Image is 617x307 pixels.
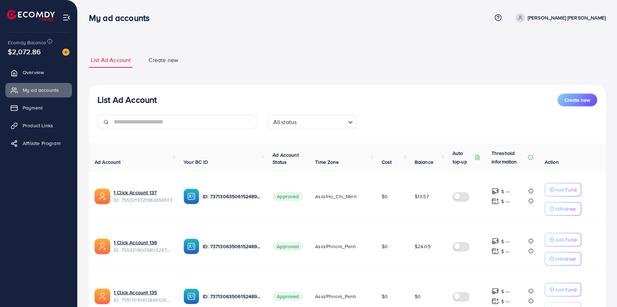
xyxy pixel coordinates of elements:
[501,187,510,196] p: $ ---
[545,233,581,246] button: Add Fund
[89,13,155,23] h3: My ad accounts
[382,158,392,166] span: Cost
[382,243,388,250] span: $0
[492,197,499,205] img: top-up amount
[555,255,576,263] p: Withdraw
[415,158,433,166] span: Balance
[114,289,157,296] a: 1 Click Account 135
[415,193,429,200] span: $13.57
[492,288,499,295] img: top-up amount
[492,188,499,195] img: top-up amount
[492,238,499,245] img: top-up amount
[23,140,61,147] span: Affiliate Program
[114,189,157,196] a: 1 Click Account 137
[492,247,499,255] img: top-up amount
[453,149,473,166] p: Auto top-up
[315,293,356,300] span: Asia/Phnom_Penh
[203,242,261,251] p: ID: 7371306350615248913
[184,289,199,304] img: ic-ba-acc.ded83a64.svg
[5,101,72,115] a: Payment
[545,158,559,166] span: Action
[8,39,46,46] span: Ecomdy Balance
[114,239,157,246] a: 1 Click Account 136
[382,293,388,300] span: $0
[8,46,41,57] span: $2,072.86
[184,158,208,166] span: Your BC ID
[184,189,199,204] img: ic-ba-acc.ded83a64.svg
[62,13,71,22] img: menu
[555,205,576,213] p: Withdraw
[23,122,53,129] span: Product Links
[501,197,510,206] p: $ ---
[501,287,510,296] p: $ ---
[555,285,577,294] p: Add Fund
[492,149,526,166] p: Threshold information
[315,158,339,166] span: Time Zone
[513,13,606,22] a: [PERSON_NAME] [PERSON_NAME]
[268,115,357,129] div: Search for option
[148,56,178,64] span: Create new
[555,185,577,194] p: Add Fund
[5,65,72,79] a: Overview
[97,95,157,105] h3: List Ad Account
[273,292,303,301] span: Approved
[545,283,581,296] button: Add Fund
[114,246,172,253] span: ID: 7553219005805297681
[5,118,72,133] a: Product Links
[23,86,59,94] span: My ad accounts
[545,183,581,196] button: Add Fund
[273,242,303,251] span: Approved
[587,275,612,302] iframe: Chat
[492,297,499,305] img: top-up amount
[23,69,44,76] span: Overview
[565,96,590,104] span: Create new
[415,243,431,250] span: $24.05
[545,202,581,216] button: Withdraw
[95,289,110,304] img: ic-ads-acc.e4c84228.svg
[114,289,172,303] div: <span class='underline'>1 Click Account 135</span></br>7551701041386012690
[5,136,72,150] a: Affiliate Program
[7,10,55,21] img: logo
[91,56,131,64] span: List Ad Account
[272,117,298,127] span: All status
[501,247,510,256] p: $ ---
[184,239,199,254] img: ic-ba-acc.ded83a64.svg
[95,239,110,254] img: ic-ads-acc.e4c84228.svg
[557,94,597,106] button: Create new
[299,116,345,127] input: Search for option
[114,189,172,203] div: <span class='underline'>1 Click Account 137</span></br>7553219721982656513
[95,189,110,204] img: ic-ads-acc.e4c84228.svg
[114,296,172,303] span: ID: 7551701041386012690
[23,104,43,111] span: Payment
[203,192,261,201] p: ID: 7371306350615248913
[114,196,172,203] span: ID: 7553219721982656513
[555,235,577,244] p: Add Fund
[315,243,356,250] span: Asia/Phnom_Penh
[273,151,299,166] span: Ad Account Status
[203,292,261,301] p: ID: 7371306350615248913
[315,193,357,200] span: Asia/Ho_Chi_Minh
[95,158,121,166] span: Ad Account
[114,239,172,253] div: <span class='underline'>1 Click Account 136</span></br>7553219005805297681
[273,192,303,201] span: Approved
[545,252,581,266] button: Withdraw
[5,83,72,97] a: My ad accounts
[501,237,510,246] p: $ ---
[528,13,606,22] p: [PERSON_NAME] [PERSON_NAME]
[501,297,510,306] p: $ ---
[415,293,421,300] span: $0
[382,193,388,200] span: $0
[62,49,69,56] img: image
